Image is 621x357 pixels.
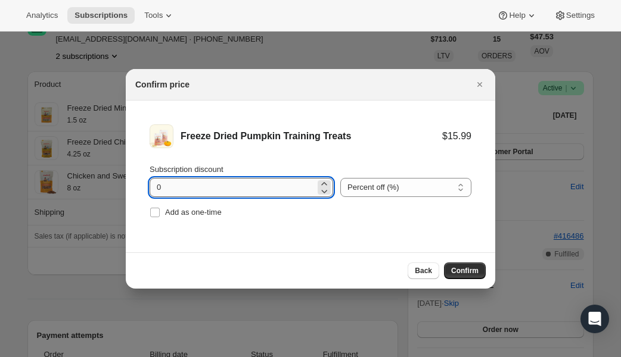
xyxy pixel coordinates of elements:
[451,266,479,275] span: Confirm
[150,124,173,148] img: Freeze Dried Pumpkin Training Treats
[580,305,609,333] div: Open Intercom Messenger
[444,262,486,279] button: Confirm
[547,7,602,24] button: Settings
[181,130,442,142] div: Freeze Dried Pumpkin Training Treats
[490,7,544,24] button: Help
[442,130,471,142] div: $15.99
[135,79,190,90] h2: Confirm price
[67,7,135,24] button: Subscriptions
[26,11,58,20] span: Analytics
[74,11,128,20] span: Subscriptions
[137,7,182,24] button: Tools
[471,76,488,93] button: Close
[408,262,439,279] button: Back
[144,11,163,20] span: Tools
[165,208,222,217] span: Add as one-time
[566,11,595,20] span: Settings
[509,11,525,20] span: Help
[19,7,65,24] button: Analytics
[150,165,223,174] span: Subscription discount
[415,266,432,275] span: Back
